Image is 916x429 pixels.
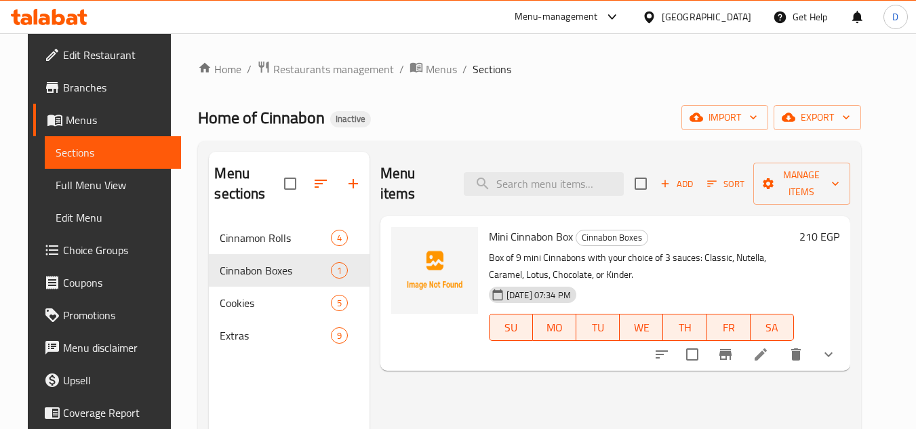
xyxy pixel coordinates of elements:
[812,338,845,371] button: show more
[331,295,348,311] div: items
[304,167,337,200] span: Sort sections
[533,314,576,341] button: MO
[56,209,170,226] span: Edit Menu
[625,318,658,338] span: WE
[209,254,369,287] div: Cinnabon Boxes1
[489,314,533,341] button: SU
[33,396,181,429] a: Coverage Report
[582,318,614,338] span: TU
[209,216,369,357] nav: Menu sections
[698,173,753,195] span: Sort items
[33,39,181,71] a: Edit Restaurant
[332,329,347,342] span: 9
[330,111,371,127] div: Inactive
[707,314,751,341] button: FR
[63,307,170,323] span: Promotions
[678,340,706,369] span: Select to update
[45,136,181,169] a: Sections
[669,318,701,338] span: TH
[538,318,571,338] span: MO
[626,169,655,198] span: Select section
[713,318,745,338] span: FR
[576,314,620,341] button: TU
[63,47,170,63] span: Edit Restaurant
[464,172,624,196] input: search
[655,173,698,195] button: Add
[331,230,348,246] div: items
[214,163,283,204] h2: Menu sections
[330,113,371,125] span: Inactive
[33,266,181,299] a: Coupons
[209,319,369,352] div: Extras9
[332,264,347,277] span: 1
[774,105,861,130] button: export
[764,167,839,201] span: Manage items
[663,314,706,341] button: TH
[337,167,370,200] button: Add section
[220,295,330,311] span: Cookies
[209,287,369,319] div: Cookies5
[63,242,170,258] span: Choice Groups
[692,109,757,126] span: import
[63,372,170,388] span: Upsell
[56,177,170,193] span: Full Menu View
[276,169,304,198] span: Select all sections
[331,327,348,344] div: items
[33,299,181,331] a: Promotions
[332,232,347,245] span: 4
[658,176,695,192] span: Add
[473,61,511,77] span: Sections
[63,340,170,356] span: Menu disclaimer
[198,61,241,77] a: Home
[501,289,576,302] span: [DATE] 07:34 PM
[220,230,330,246] span: Cinnamon Rolls
[33,364,181,396] a: Upsell
[799,227,839,246] h6: 210 EGP
[380,163,447,204] h2: Menu items
[257,60,394,78] a: Restaurants management
[220,262,330,279] span: Cinnabon Boxes
[707,176,744,192] span: Sort
[391,227,478,314] img: Mini Cinnabon Box
[753,346,769,363] a: Edit menu item
[576,230,648,246] div: Cinnabon Boxes
[63,274,170,291] span: Coupons
[655,173,698,195] span: Add item
[399,61,404,77] li: /
[198,102,325,133] span: Home of Cinnabon
[198,60,861,78] nav: breadcrumb
[33,234,181,266] a: Choice Groups
[63,79,170,96] span: Branches
[273,61,394,77] span: Restaurants management
[704,173,748,195] button: Sort
[220,327,330,344] span: Extras
[645,338,678,371] button: sort-choices
[515,9,598,25] div: Menu-management
[33,71,181,104] a: Branches
[410,60,457,78] a: Menus
[820,346,837,363] svg: Show Choices
[753,163,850,205] button: Manage items
[780,338,812,371] button: delete
[45,169,181,201] a: Full Menu View
[751,314,794,341] button: SA
[495,318,527,338] span: SU
[892,9,898,24] span: D
[681,105,768,130] button: import
[426,61,457,77] span: Menus
[756,318,789,338] span: SA
[662,9,751,24] div: [GEOGRAPHIC_DATA]
[209,222,369,254] div: Cinnamon Rolls4
[462,61,467,77] li: /
[56,144,170,161] span: Sections
[66,112,170,128] span: Menus
[332,297,347,310] span: 5
[247,61,252,77] li: /
[709,338,742,371] button: Branch-specific-item
[489,226,573,247] span: Mini Cinnabon Box
[63,405,170,421] span: Coverage Report
[576,230,648,245] span: Cinnabon Boxes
